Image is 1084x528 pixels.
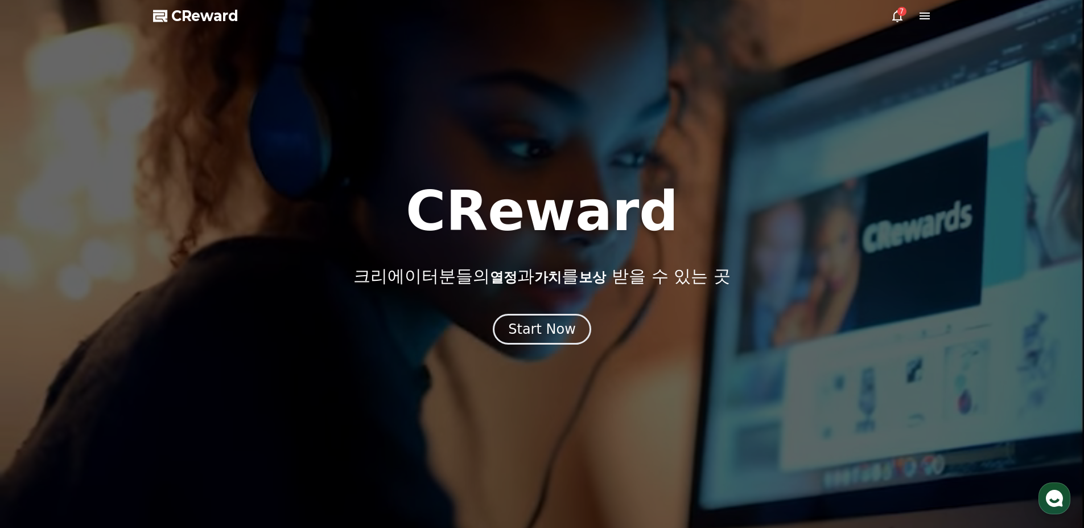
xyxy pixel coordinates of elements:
a: 7 [891,9,904,23]
span: 가치 [534,269,562,285]
span: 대화 [104,379,118,388]
span: 설정 [176,378,189,387]
a: 설정 [147,361,219,390]
div: 7 [897,7,906,16]
a: 홈 [3,361,75,390]
div: Start Now [508,320,576,338]
span: 홈 [36,378,43,387]
button: Start Now [493,314,591,345]
span: 열정 [490,269,517,285]
a: Start Now [493,325,591,336]
h1: CReward [406,184,678,239]
p: 크리에이터분들의 과 를 받을 수 있는 곳 [353,266,730,286]
span: CReward [171,7,238,25]
a: 대화 [75,361,147,390]
a: CReward [153,7,238,25]
span: 보상 [579,269,606,285]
